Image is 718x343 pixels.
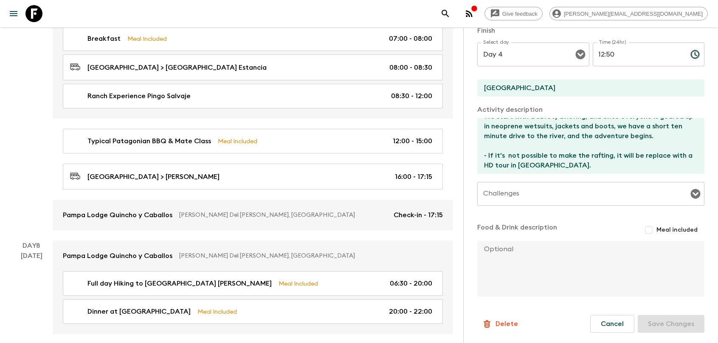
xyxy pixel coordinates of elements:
[395,172,432,182] p: 16:00 - 17:15
[53,200,453,230] a: Pampa Lodge Quincho y Caballos[PERSON_NAME] Del [PERSON_NAME], [GEOGRAPHIC_DATA]Check-in - 17:15
[53,241,453,271] a: Pampa Lodge Quincho y Caballos[PERSON_NAME] Del [PERSON_NAME], [GEOGRAPHIC_DATA]
[390,278,432,289] p: 06:30 - 20:00
[389,306,432,317] p: 20:00 - 22:00
[391,91,432,101] p: 08:30 - 12:00
[477,118,698,174] textarea: The Petrohué River offers not only some of the best panoramas in the area, but also provides an u...
[483,39,509,46] label: Select day
[477,105,704,115] p: Activity description
[389,62,432,73] p: 08:00 - 08:30
[477,315,523,332] button: Delete
[498,11,542,17] span: Give feedback
[593,43,684,66] input: hh:mm
[179,211,387,219] p: [PERSON_NAME] Del [PERSON_NAME], [GEOGRAPHIC_DATA]
[590,315,634,333] button: Cancel
[5,5,22,22] button: menu
[549,7,708,20] div: [PERSON_NAME][EMAIL_ADDRESS][DOMAIN_NAME]
[574,48,586,60] button: Open
[87,62,267,73] p: [GEOGRAPHIC_DATA] > [GEOGRAPHIC_DATA] Estancia
[87,172,220,182] p: [GEOGRAPHIC_DATA] > [PERSON_NAME]
[279,279,318,288] p: Meal Included
[63,251,172,261] p: Pampa Lodge Quincho y Caballos
[496,319,518,329] p: Delete
[477,26,704,36] p: Finish
[599,39,626,46] label: Time (24hr)
[63,129,443,153] a: Typical Patagonian BBQ & Mate ClassMeal Included12:00 - 15:00
[63,84,443,108] a: Ranch Experience Pingo Salvaje08:30 - 12:00
[484,7,543,20] a: Give feedback
[690,188,701,200] button: Open
[389,34,432,44] p: 07:00 - 08:00
[21,251,42,334] div: [DATE]
[63,299,443,324] a: Dinner at [GEOGRAPHIC_DATA]Meal Included20:00 - 22:00
[218,136,257,146] p: Meal Included
[127,34,167,43] p: Meal Included
[437,5,454,22] button: search adventures
[63,54,443,80] a: [GEOGRAPHIC_DATA] > [GEOGRAPHIC_DATA] Estancia08:00 - 08:30
[87,34,121,44] p: Breakfast
[477,222,557,238] p: Food & Drink description
[63,164,443,190] a: [GEOGRAPHIC_DATA] > [PERSON_NAME]16:00 - 17:15
[87,91,191,101] p: Ranch Experience Pingo Salvaje
[63,271,443,296] a: Full day Hiking to [GEOGRAPHIC_DATA] [PERSON_NAME]Meal Included06:30 - 20:00
[63,26,443,51] a: BreakfastMeal Included07:00 - 08:00
[394,210,443,220] p: Check-in - 17:15
[87,306,191,317] p: Dinner at [GEOGRAPHIC_DATA]
[477,79,698,96] input: End Location (leave blank if same as Start)
[656,226,698,234] span: Meal included
[87,278,272,289] p: Full day Hiking to [GEOGRAPHIC_DATA] [PERSON_NAME]
[687,46,704,63] button: Choose time, selected time is 12:50 PM
[197,307,237,316] p: Meal Included
[559,11,707,17] span: [PERSON_NAME][EMAIL_ADDRESS][DOMAIN_NAME]
[393,136,432,146] p: 12:00 - 15:00
[10,241,53,251] p: Day 8
[87,136,211,146] p: Typical Patagonian BBQ & Mate Class
[179,252,436,260] p: [PERSON_NAME] Del [PERSON_NAME], [GEOGRAPHIC_DATA]
[21,6,42,230] div: [DATE]
[63,210,172,220] p: Pampa Lodge Quincho y Caballos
